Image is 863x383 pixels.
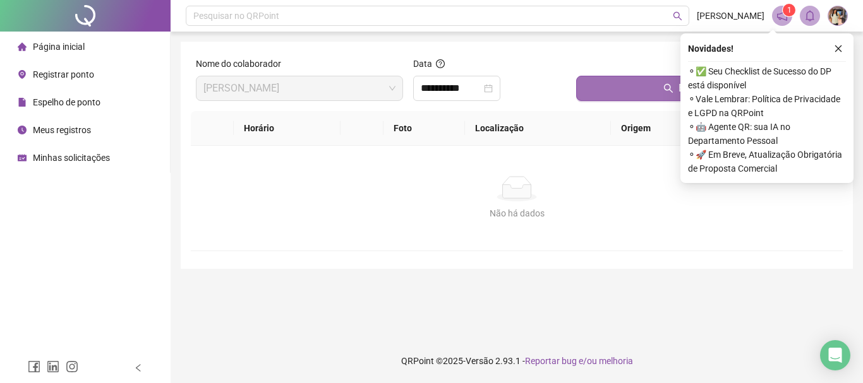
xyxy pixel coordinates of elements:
img: 90509 [828,6,847,25]
span: linkedin [47,360,59,373]
th: Origem [611,111,716,146]
span: ⚬ ✅ Seu Checklist de Sucesso do DP está disponível [688,64,846,92]
span: [PERSON_NAME] [697,9,764,23]
th: Localização [465,111,611,146]
span: 1 [787,6,792,15]
span: ⚬ Vale Lembrar: Política de Privacidade e LGPD na QRPoint [688,92,846,120]
span: ⚬ 🚀 Em Breve, Atualização Obrigatória de Proposta Comercial [688,148,846,175]
span: notification [776,10,788,21]
span: left [134,363,143,372]
span: Página inicial [33,42,85,52]
span: close [834,44,843,53]
label: Nome do colaborador [196,57,289,71]
span: schedule [18,153,27,162]
span: Minhas solicitações [33,153,110,163]
span: clock-circle [18,126,27,134]
span: Versão [466,356,493,366]
button: Buscar registros [576,76,838,101]
span: Espelho de ponto [33,97,100,107]
div: Não há dados [206,206,828,220]
th: Horário [234,111,341,146]
span: Meus registros [33,125,91,135]
div: Open Intercom Messenger [820,340,850,370]
footer: QRPoint © 2025 - 2.93.1 - [171,339,863,383]
th: Foto [383,111,465,146]
span: ⚬ 🤖 Agente QR: sua IA no Departamento Pessoal [688,120,846,148]
span: environment [18,70,27,79]
span: search [663,83,673,93]
span: Reportar bug e/ou melhoria [525,356,633,366]
span: facebook [28,360,40,373]
span: Novidades ! [688,42,733,56]
span: bell [804,10,816,21]
span: LUIS ALESSANDRO MORAIS DOS SANTOS [203,76,395,100]
span: question-circle [436,59,445,68]
span: home [18,42,27,51]
span: Data [413,59,432,69]
span: file [18,98,27,107]
span: search [673,11,682,21]
sup: 1 [783,4,795,16]
span: Buscar registros [679,81,751,96]
span: Registrar ponto [33,69,94,80]
span: instagram [66,360,78,373]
